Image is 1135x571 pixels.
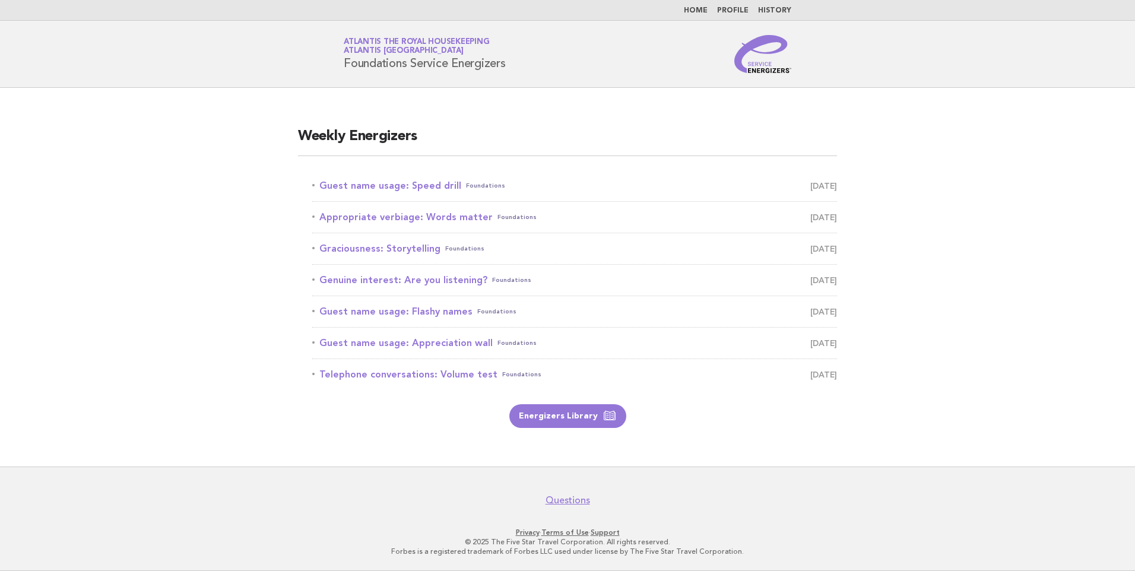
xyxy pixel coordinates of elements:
[497,335,537,351] span: Foundations
[810,272,837,288] span: [DATE]
[477,303,516,320] span: Foundations
[502,366,541,383] span: Foundations
[717,7,749,14] a: Profile
[810,303,837,320] span: [DATE]
[204,537,931,547] p: © 2025 The Five Star Travel Corporation. All rights reserved.
[344,38,489,55] a: Atlantis the Royal HousekeepingAtlantis [GEOGRAPHIC_DATA]
[810,335,837,351] span: [DATE]
[312,335,837,351] a: Guest name usage: Appreciation wallFoundations [DATE]
[466,177,505,194] span: Foundations
[492,272,531,288] span: Foundations
[312,240,837,257] a: Graciousness: StorytellingFoundations [DATE]
[509,404,626,428] a: Energizers Library
[312,177,837,194] a: Guest name usage: Speed drillFoundations [DATE]
[204,547,931,556] p: Forbes is a registered trademark of Forbes LLC used under license by The Five Star Travel Corpora...
[344,39,506,69] h1: Foundations Service Energizers
[344,47,464,55] span: Atlantis [GEOGRAPHIC_DATA]
[684,7,708,14] a: Home
[758,7,791,14] a: History
[516,528,540,537] a: Privacy
[591,528,620,537] a: Support
[541,528,589,537] a: Terms of Use
[312,272,837,288] a: Genuine interest: Are you listening?Foundations [DATE]
[810,177,837,194] span: [DATE]
[810,366,837,383] span: [DATE]
[810,209,837,226] span: [DATE]
[445,240,484,257] span: Foundations
[810,240,837,257] span: [DATE]
[312,209,837,226] a: Appropriate verbiage: Words matterFoundations [DATE]
[546,494,590,506] a: Questions
[312,366,837,383] a: Telephone conversations: Volume testFoundations [DATE]
[298,127,837,156] h2: Weekly Energizers
[497,209,537,226] span: Foundations
[204,528,931,537] p: · ·
[734,35,791,73] img: Service Energizers
[312,303,837,320] a: Guest name usage: Flashy namesFoundations [DATE]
